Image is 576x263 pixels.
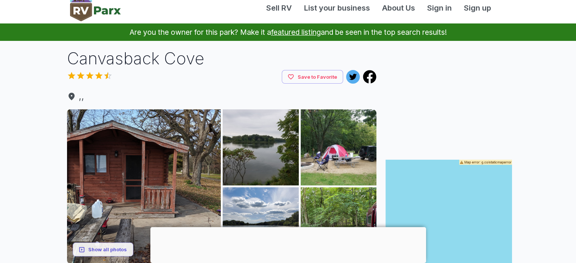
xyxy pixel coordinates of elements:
iframe: Advertisement [150,227,426,261]
a: featured listing [271,28,321,37]
a: Sign up [458,2,497,14]
img: AAcXr8pFkFQjMK-eFrIMTsU9VL0Ot0UB_d4j7BX7sHfpygtWgLPhS1m4W7rW13ND3f2Oe5ehBkONwdJjarcn1PzYzfD2qOVxI... [223,109,299,185]
a: Sign in [421,2,458,14]
a: Sell RV [260,2,298,14]
p: Are you the owner for this park? Make it a and be seen in the top search results! [9,23,567,41]
span: , , [67,90,377,103]
iframe: Advertisement [386,47,512,142]
button: Show all photos [73,243,133,257]
h1: Canvasback Cove [67,47,377,70]
a: ,, [67,90,377,103]
button: Save to Favorite [282,70,343,84]
img: AAcXr8rk3jE3HZdFvVCHrcsyi8s2T6a9QvLLkZurxcdUg5B6mUL3VMUe1KUWDWaqq3iwz3cLspZpx3S42qfqc06k280nMLcaC... [301,109,377,185]
a: List your business [298,2,376,14]
a: About Us [376,2,421,14]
